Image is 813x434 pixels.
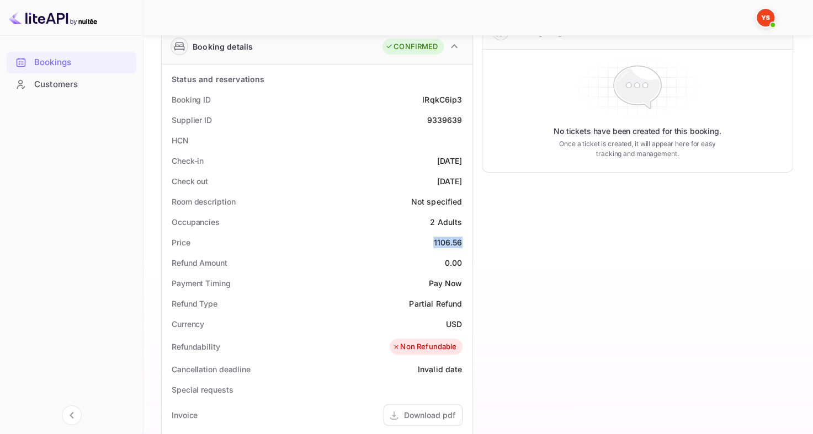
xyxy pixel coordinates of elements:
[172,135,189,146] div: HCN
[172,277,231,289] div: Payment Timing
[9,9,97,26] img: LiteAPI logo
[428,277,462,289] div: Pay Now
[172,384,233,395] div: Special requests
[172,237,190,248] div: Price
[7,74,136,94] a: Customers
[172,298,217,309] div: Refund Type
[411,196,463,207] div: Not specified
[172,257,227,269] div: Refund Amount
[172,94,211,105] div: Booking ID
[7,74,136,95] div: Customers
[554,126,721,137] p: No tickets have been created for this booking.
[437,175,463,187] div: [DATE]
[554,139,720,159] p: Once a ticket is created, it will appear here for easy tracking and management.
[172,409,198,421] div: Invoice
[172,216,220,228] div: Occupancies
[172,196,235,207] div: Room description
[172,155,204,167] div: Check-in
[433,237,462,248] div: 1106.56
[404,409,455,421] div: Download pdf
[7,52,136,72] a: Bookings
[427,114,462,126] div: 9339639
[34,56,131,69] div: Bookings
[62,405,82,425] button: Collapse navigation
[172,318,204,330] div: Currency
[7,52,136,73] div: Bookings
[437,155,463,167] div: [DATE]
[193,41,253,52] div: Booking details
[172,341,220,352] div: Refundability
[757,9,774,26] img: Yandex Support
[34,78,131,91] div: Customers
[422,94,462,105] div: IRqkC6ip3
[409,298,462,309] div: Partial Refund
[172,363,251,375] div: Cancellation deadline
[446,318,462,330] div: USD
[172,114,212,126] div: Supplier ID
[392,341,456,352] div: Non Refundable
[430,216,462,228] div: 2 Adults
[172,175,208,187] div: Check out
[418,363,463,375] div: Invalid date
[172,73,264,85] div: Status and reservations
[445,257,463,269] div: 0.00
[385,41,438,52] div: CONFIRMED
